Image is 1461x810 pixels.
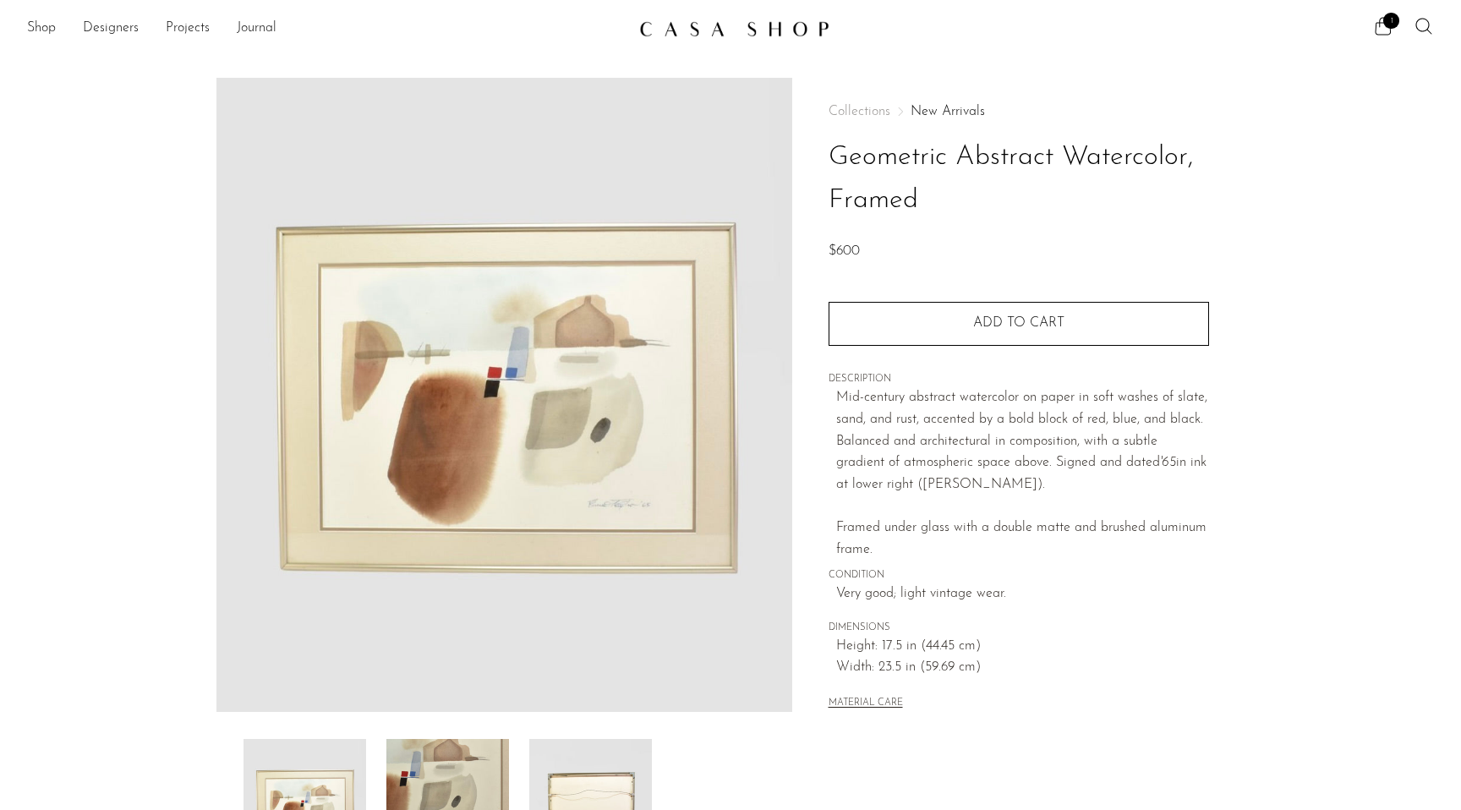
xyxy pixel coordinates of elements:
span: Width: 23.5 in (59.69 cm) [836,657,1209,679]
span: Very good; light vintage wear. [836,583,1209,605]
span: DESCRIPTION [829,372,1209,387]
a: Shop [27,18,56,40]
h1: Geometric Abstract Watercolor, Framed [829,136,1209,222]
nav: Desktop navigation [27,14,626,43]
a: Journal [237,18,276,40]
img: Geometric Abstract Watercolor, Framed [216,78,792,712]
span: Add to cart [973,316,1064,330]
button: Add to cart [829,302,1209,346]
ul: NEW HEADER MENU [27,14,626,43]
span: $600 [829,244,860,258]
span: CONDITION [829,568,1209,583]
button: MATERIAL CARE [829,698,903,710]
span: DIMENSIONS [829,621,1209,636]
span: 1 [1383,13,1399,29]
a: Projects [166,18,210,40]
span: Height: 17.5 in (44.45 cm) [836,636,1209,658]
p: Mid-century abstract watercolor on paper in soft washes of slate, sand, and rust, accented by a b... [836,387,1209,561]
a: Designers [83,18,139,40]
nav: Breadcrumbs [829,105,1209,118]
em: '65 [1160,456,1176,469]
a: New Arrivals [911,105,985,118]
span: Collections [829,105,890,118]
